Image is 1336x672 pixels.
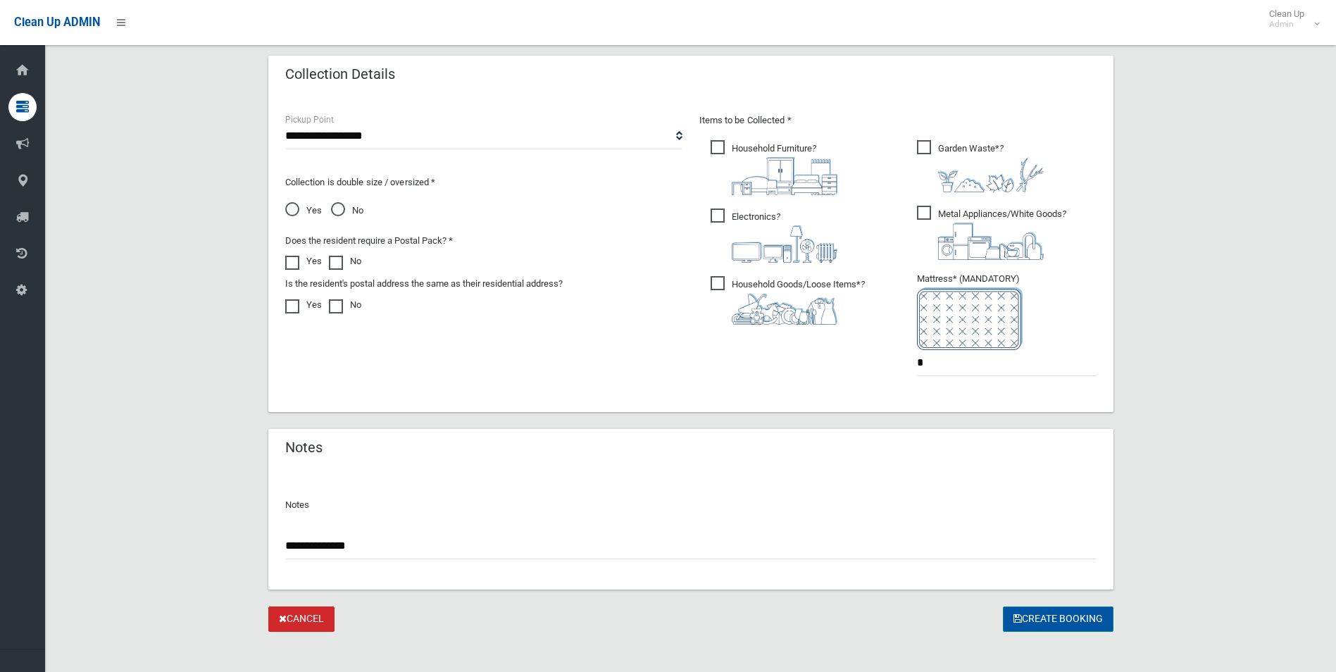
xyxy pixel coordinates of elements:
[1269,19,1304,30] small: Admin
[285,253,322,270] label: Yes
[732,157,837,195] img: aa9efdbe659d29b613fca23ba79d85cb.png
[285,232,453,249] label: Does the resident require a Postal Pack? *
[732,279,865,325] i: ?
[711,140,837,195] span: Household Furniture
[917,273,1097,350] span: Mattress* (MANDATORY)
[917,206,1066,260] span: Metal Appliances/White Goods
[285,174,682,191] p: Collection is double size / oversized *
[268,606,335,633] a: Cancel
[711,209,837,263] span: Electronics
[331,202,363,219] span: No
[1003,606,1113,633] button: Create Booking
[268,434,339,461] header: Notes
[711,276,865,325] span: Household Goods/Loose Items*
[1262,8,1318,30] span: Clean Up
[285,275,563,292] label: Is the resident's postal address the same as their residential address?
[938,223,1044,260] img: 36c1b0289cb1767239cdd3de9e694f19.png
[14,15,100,29] span: Clean Up ADMIN
[699,112,1097,129] p: Items to be Collected *
[268,61,412,88] header: Collection Details
[732,293,837,325] img: b13cc3517677393f34c0a387616ef184.png
[938,209,1066,260] i: ?
[329,297,361,313] label: No
[329,253,361,270] label: No
[732,143,837,195] i: ?
[938,157,1044,192] img: 4fd8a5c772b2c999c83690221e5242e0.png
[285,202,322,219] span: Yes
[917,140,1044,192] span: Garden Waste*
[732,225,837,263] img: 394712a680b73dbc3d2a6a3a7ffe5a07.png
[732,211,837,263] i: ?
[285,297,322,313] label: Yes
[938,143,1044,192] i: ?
[285,497,1097,514] p: Notes
[917,287,1023,350] img: e7408bece873d2c1783593a074e5cb2f.png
